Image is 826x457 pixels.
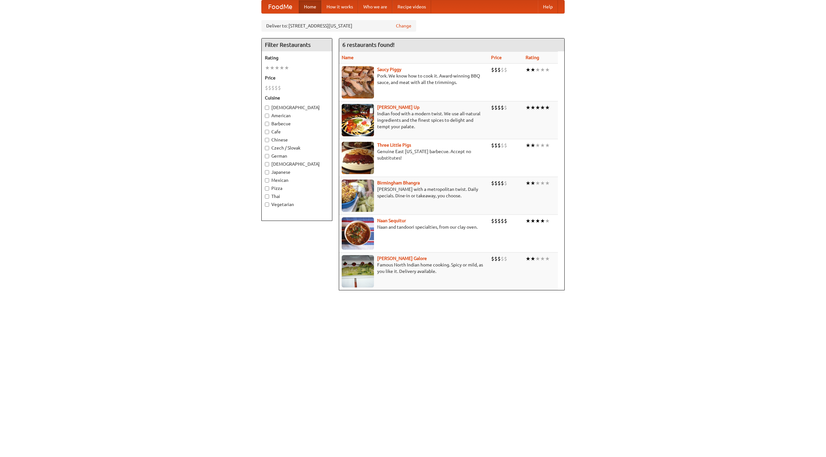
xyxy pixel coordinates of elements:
[342,148,486,161] p: Genuine East [US_STATE] barbecue. Accept no substitutes!
[342,224,486,230] p: Naan and tandoori specialties, from our clay oven.
[526,180,530,187] li: ★
[265,129,329,135] label: Cafe
[491,66,494,73] li: $
[342,186,486,199] p: [PERSON_NAME] with a metropolitan twist. Daily specials. Dine-in or takeaway, you choose.
[498,66,501,73] li: $
[342,180,374,212] img: bhangra.jpg
[501,255,504,262] li: $
[526,255,530,262] li: ★
[265,75,329,81] h5: Price
[279,64,284,71] li: ★
[265,137,329,143] label: Chinese
[540,180,545,187] li: ★
[504,142,507,149] li: $
[540,142,545,149] li: ★
[265,122,269,126] input: Barbecue
[342,217,374,250] img: naansequitur.jpg
[526,66,530,73] li: ★
[494,217,498,224] li: $
[535,180,540,187] li: ★
[530,104,535,111] li: ★
[265,114,269,118] input: American
[265,106,269,110] input: [DEMOGRAPHIC_DATA]
[491,180,494,187] li: $
[377,256,427,261] a: [PERSON_NAME] Galore
[526,217,530,224] li: ★
[491,104,494,111] li: $
[504,66,507,73] li: $
[545,217,550,224] li: ★
[265,201,329,208] label: Vegetarian
[377,142,411,148] b: Three Little Pigs
[545,180,550,187] li: ★
[498,180,501,187] li: $
[265,84,268,91] li: $
[265,154,269,158] input: German
[265,185,329,192] label: Pizza
[501,104,504,111] li: $
[540,104,545,111] li: ★
[501,66,504,73] li: $
[265,138,269,142] input: Chinese
[530,180,535,187] li: ★
[265,194,269,199] input: Thai
[540,255,545,262] li: ★
[265,178,269,182] input: Mexican
[261,20,416,32] div: Deliver to: [STREET_ADDRESS][US_STATE]
[491,55,502,60] a: Price
[358,0,392,13] a: Who we are
[494,104,498,111] li: $
[265,95,329,101] h5: Cuisine
[530,255,535,262] li: ★
[265,203,269,207] input: Vegetarian
[501,180,504,187] li: $
[392,0,431,13] a: Recipe videos
[342,66,374,99] img: saucy.jpg
[530,142,535,149] li: ★
[491,217,494,224] li: $
[268,84,271,91] li: $
[504,255,507,262] li: $
[501,217,504,224] li: $
[377,67,401,72] b: Saucy Piggy
[342,42,395,48] ng-pluralize: 6 restaurants found!
[540,217,545,224] li: ★
[265,153,329,159] label: German
[545,66,550,73] li: ★
[540,66,545,73] li: ★
[265,112,329,119] label: American
[270,64,275,71] li: ★
[504,104,507,111] li: $
[262,0,299,13] a: FoodMe
[342,55,354,60] a: Name
[342,255,374,287] img: currygalore.jpg
[504,180,507,187] li: $
[498,217,501,224] li: $
[271,84,275,91] li: $
[526,104,530,111] li: ★
[265,145,329,151] label: Czech / Slovak
[491,255,494,262] li: $
[535,255,540,262] li: ★
[265,64,270,71] li: ★
[265,177,329,183] label: Mexican
[265,161,329,167] label: [DEMOGRAPHIC_DATA]
[491,142,494,149] li: $
[265,169,329,175] label: Japanese
[545,142,550,149] li: ★
[526,55,539,60] a: Rating
[342,73,486,86] p: Pork. We know how to cook it. Award-winning BBQ sauce, and meat with all the trimmings.
[494,142,498,149] li: $
[377,105,419,110] b: [PERSON_NAME] Up
[265,104,329,111] label: [DEMOGRAPHIC_DATA]
[530,66,535,73] li: ★
[342,142,374,174] img: littlepigs.jpg
[265,146,269,150] input: Czech / Slovak
[265,186,269,191] input: Pizza
[342,262,486,275] p: Famous North Indian home cooking. Spicy or mild, as you like it. Delivery available.
[526,142,530,149] li: ★
[498,255,501,262] li: $
[342,104,374,136] img: curryup.jpg
[377,218,406,223] b: Naan Sequitur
